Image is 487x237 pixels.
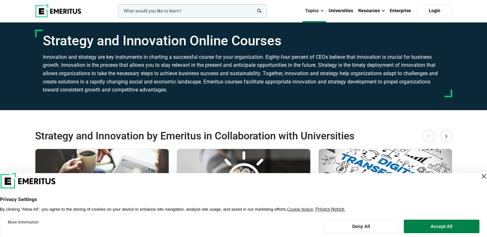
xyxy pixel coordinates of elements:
button: Next [440,130,453,143]
img: Postgraduate Diploma in Digital Business (E-Learning) | Online Strategy and Innovation Course [35,149,169,213]
h2: Strategy and Innovation by Emeritus in Collaboration with Universities [35,129,410,142]
a: Login [417,4,452,18]
button: Previous [422,130,435,143]
h1: Strategy and Innovation Online Courses [43,33,445,49]
img: Digital Transformation: Platform Strategies for Success | Online Strategy and Innovation Course [319,149,452,213]
img: Postgraduate Diploma in Innovation and Design Thinking (E-Learning) | Online Strategy and Innovat... [177,149,310,213]
h3: Innovation and strategy are key instruments in charting a successful course for your organization... [43,53,445,94]
input: woocommerce-product-search-field-0 [118,4,267,18]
